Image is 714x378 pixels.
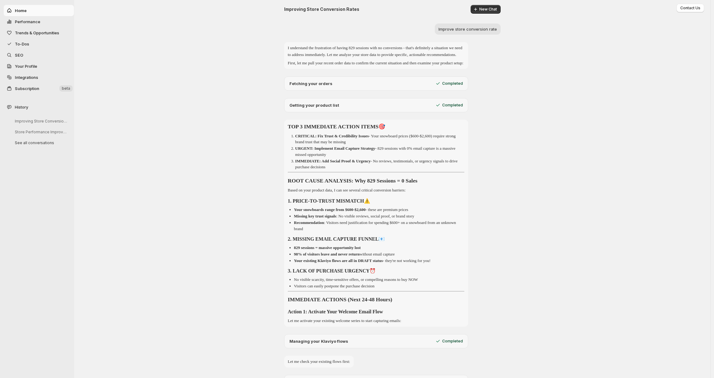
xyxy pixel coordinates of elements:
[289,102,339,108] p: Getting your product list
[10,116,72,126] button: Improving Store Conversion Rates
[294,207,408,212] p: - these are premium prices
[288,268,370,273] strong: 3. LACK OF PURCHASE URGENCY
[677,4,704,12] button: Contact Us
[288,178,417,184] strong: ROOT CAUSE ANALYSIS: Why 829 Sessions = 0 Sales
[15,86,39,91] span: Subscription
[15,8,27,13] span: Home
[442,103,463,108] p: Completed
[15,30,59,35] span: Trends & Opportunities
[479,7,497,12] span: New Chat
[289,80,332,87] p: Fetching your orders
[295,146,455,157] p: - 829 sessions with 0% email capture is a massive missed opportunity
[4,61,74,72] a: Your Profile
[4,49,74,61] a: SEO
[288,317,464,324] p: Let me activate your existing welcome series to start capturing emails:
[680,6,700,11] span: Contact Us
[438,26,497,32] p: Improve store conversion rate
[4,16,74,27] button: Performance
[294,277,418,282] p: No visible scarcity, time-sensitive offers, or compelling reasons to buy NOW
[294,220,324,225] strong: Recommendation
[4,83,74,94] button: Subscription
[288,45,464,58] p: I understand the frustration of having 829 sessions with no conversions - that's definitely a sit...
[15,64,37,69] span: Your Profile
[288,236,379,242] strong: 2. MISSING EMAIL CAPTURE FUNNEL
[288,60,464,67] p: First, let me pull your recent order data to confirm the current situation and then examine your ...
[294,214,336,218] strong: Missing key trust signals
[15,19,40,24] span: Performance
[10,127,72,137] button: Store Performance Improvement Action Plan
[442,339,463,344] p: Completed
[294,220,456,231] p: : Visitors need justification for spending $600+ on a snowboard from an unknown brand
[15,53,23,58] span: SEO
[442,81,463,86] p: Completed
[294,258,383,263] strong: Your existing Klaviyo flows are all in DRAFT status
[288,123,379,130] strong: TOP 3 IMMEDIATE ACTION ITEMS
[288,309,383,314] strong: Action 1: Activate Your Welcome Email Flow
[295,134,456,144] p: - Your snowboard prices ($600-$2,600) require strong brand trust that may be missing
[62,86,70,91] span: beta
[288,122,464,131] h2: 🎯
[288,296,392,303] strong: IMMEDIATE ACTIONS (Next 24-48 Hours)
[471,5,501,14] button: New Chat
[294,258,431,263] p: - they're not working for you!
[288,358,350,365] p: Let me check your existing flows first:
[294,284,375,288] p: Visitors can easily postpone the purchase decision
[295,146,375,151] strong: URGENT: Implement Email Capture Strategy
[295,159,371,163] strong: IMMEDIATE: Add Social Proof & Urgency
[288,267,464,275] h3: ⏰
[295,159,458,170] p: - No reviews, testimonials, or urgency signals to drive purchase decisions
[4,72,74,83] a: Integrations
[288,198,364,204] strong: 1. PRICE-TO-TRUST MISMATCH
[294,207,366,212] strong: Your snowboards range from $600-$2,600
[284,6,359,12] h2: Improving Store Conversion Rates
[295,134,369,138] strong: CRITICAL: Fix Trust & Credibility Issues
[294,252,360,256] strong: 98% of visitors leave and never return
[10,138,72,148] button: See all conversations
[4,27,74,38] button: Trends & Opportunities
[4,5,74,16] button: Home
[288,197,464,205] h3: ⚠️
[4,38,74,49] button: To-Dos
[294,252,395,256] p: without email capture
[15,75,38,80] span: Integrations
[15,104,28,110] span: History
[288,235,464,243] h3: 📧
[288,187,464,194] p: Based on your product data, I can see several critical conversion barriers:
[15,41,29,46] span: To-Dos
[294,214,414,218] p: : No visible reviews, social proof, or brand story
[294,245,361,250] strong: 829 sessions = massive opportunity lost
[289,338,348,344] p: Managing your Klaviyo flows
